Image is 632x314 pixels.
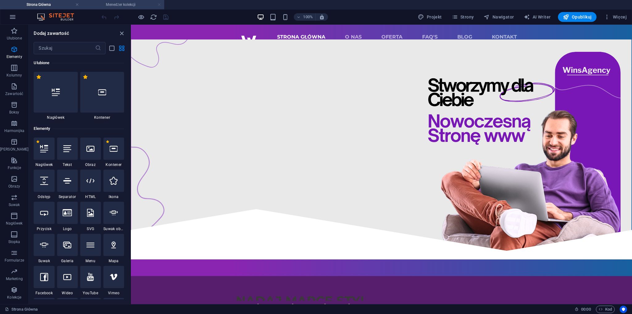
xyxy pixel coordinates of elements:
[57,226,78,231] span: Logo
[34,170,54,199] div: Odstęp
[599,306,612,313] span: Kod
[118,44,125,52] button: grid-view
[6,276,23,281] p: Marketing
[80,266,101,295] div: YouTube
[415,12,444,22] div: Projekt (Ctrl+Alt+Y)
[57,202,78,231] div: Logo
[35,13,82,21] img: Editor Logo
[563,14,592,20] span: Opublikuj
[83,74,88,80] span: Usuń z ulubionych
[34,59,124,67] h6: Ulubione
[481,12,516,22] button: Nawigator
[57,258,78,263] span: Galeria
[103,138,124,167] div: Kontener
[150,13,157,21] button: reload
[581,306,591,313] span: 00 00
[34,42,95,54] input: Szukaj
[34,234,54,263] div: Suwak
[484,14,514,20] span: Nawigator
[103,234,124,263] div: Mapa
[452,14,474,20] span: Strony
[80,138,101,167] div: Obraz
[80,226,101,231] span: SVG
[4,128,24,133] p: Harmonijka
[558,12,597,22] button: Opublikuj
[34,30,69,37] h6: Dodaj zawartość
[585,307,586,312] span: :
[80,115,124,120] span: Kontener
[57,266,78,295] div: Wideo
[34,258,54,263] span: Suwak
[137,13,145,21] button: Kliknij tutaj, aby wyjść z trybu podglądu i kontynuować edycję
[34,226,54,231] span: Przycisk
[9,202,20,207] p: Suwak
[103,162,124,167] span: Kontener
[294,13,316,21] button: 100%
[57,138,78,167] div: Tekst
[521,12,553,22] button: AI Writer
[34,115,77,120] span: Nagłówek
[82,1,164,8] h4: Menedżer kolekcji
[8,184,20,189] p: Obrazy
[34,291,54,295] span: Facebook
[601,12,629,22] button: Więcej
[80,258,101,263] span: Menu
[9,110,19,115] p: Boksy
[8,165,21,170] p: Funkcje
[6,73,22,78] p: Kolumny
[80,170,101,199] div: HTML
[319,14,325,20] i: Po zmianie rozmiaru automatycznie dostosowuje poziom powiększenia do wybranego urządzenia.
[34,194,54,199] span: Odstęp
[80,291,101,295] span: YouTube
[36,140,39,143] span: Usuń z ulubionych
[103,291,124,295] span: Vimeo
[57,170,78,199] div: Separator
[303,13,313,21] h6: 100%
[57,194,78,199] span: Separator
[575,306,591,313] h6: Czas sesji
[57,162,78,167] span: Tekst
[604,14,627,20] span: Więcej
[34,162,54,167] span: Nagłówek
[6,221,23,226] p: Nagłówek
[415,12,444,22] button: Projekt
[418,14,442,20] span: Projekt
[5,306,38,313] a: Strona Główna
[524,14,551,20] span: AI Writer
[34,138,54,167] div: Nagłówek
[103,170,124,199] div: Ikona
[34,266,54,295] div: Facebook
[34,202,54,231] div: Przycisk
[80,202,101,231] div: SVG
[103,266,124,295] div: Vimeo
[7,36,22,41] p: Ulubione
[103,194,124,199] span: Ikona
[36,74,41,80] span: Usuń z ulubionych
[34,72,77,120] div: Nagłówek
[7,295,21,300] p: Kolekcje
[57,291,78,295] span: Wideo
[118,30,125,37] button: close panel
[106,140,109,143] span: Usuń z ulubionych
[103,226,124,231] span: Suwak obrazu
[8,239,20,244] p: Stopka
[108,44,115,52] button: list-view
[150,14,157,21] i: Przeładuj stronę
[596,306,615,313] button: Kod
[620,306,627,313] button: Usercentrics
[5,91,23,96] p: Zawartość
[80,162,101,167] span: Obraz
[80,194,101,199] span: HTML
[57,234,78,263] div: Galeria
[449,12,476,22] button: Strony
[80,72,124,120] div: Kontener
[103,202,124,231] div: Suwak obrazu
[34,125,124,132] h6: Elementy
[6,54,22,59] p: Elementy
[103,258,124,263] span: Mapa
[5,258,24,263] p: Formularze
[80,234,101,263] div: Menu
